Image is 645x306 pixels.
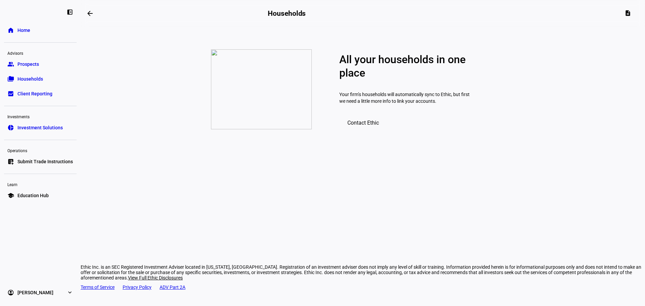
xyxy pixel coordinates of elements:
[81,264,645,280] div: Ethic Inc. is an SEC Registered Investment Adviser located in [US_STATE], [GEOGRAPHIC_DATA]. Regi...
[17,61,39,68] span: Prospects
[4,87,77,100] a: bid_landscapeClient Reporting
[625,10,631,16] mat-icon: description
[86,9,94,17] mat-icon: arrow_backwards
[7,289,14,296] eth-mat-symbol: account_circle
[339,84,470,111] p: Your firm’s households will automatically sync to Ethic, but first we need a little more info to ...
[4,145,77,155] div: Operations
[7,61,14,68] eth-mat-symbol: group
[17,289,53,296] span: [PERSON_NAME]
[347,120,379,126] span: Contact Ethic
[7,90,14,97] eth-mat-symbol: bid_landscape
[7,124,14,131] eth-mat-symbol: pie_chart
[7,158,14,165] eth-mat-symbol: list_alt_add
[4,24,77,37] a: homeHome
[17,90,52,97] span: Client Reporting
[128,275,183,280] span: View Full Ethic Disclosures
[4,48,77,57] div: Advisors
[17,76,43,82] span: Households
[7,76,14,82] eth-mat-symbol: folder_copy
[4,179,77,189] div: Learn
[81,285,115,290] a: Terms of Service
[160,285,185,290] a: ADV Part 2A
[123,285,152,290] a: Privacy Policy
[4,121,77,134] a: pie_chartInvestment Solutions
[17,192,49,199] span: Education Hub
[17,27,30,34] span: Home
[339,116,387,129] button: Contact Ethic
[4,72,77,86] a: folder_copyHouseholds
[268,9,306,17] h2: Households
[7,192,14,199] eth-mat-symbol: school
[4,112,77,121] div: Investments
[4,57,77,71] a: groupProspects
[7,27,14,34] eth-mat-symbol: home
[211,49,312,129] img: zero-household.png
[67,9,73,15] eth-mat-symbol: left_panel_close
[339,53,470,80] p: All your households in one place
[17,158,73,165] span: Submit Trade Instructions
[67,289,73,296] eth-mat-symbol: expand_more
[17,124,63,131] span: Investment Solutions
